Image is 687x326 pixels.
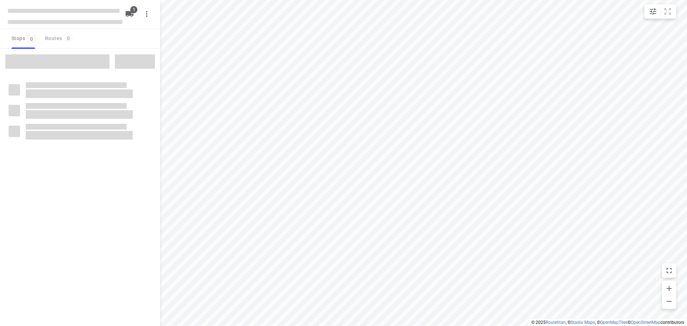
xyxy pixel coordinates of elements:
[644,4,676,19] div: small contained button group
[571,320,595,325] a: Stadia Maps
[546,320,566,325] a: Routetitan
[631,320,661,325] a: OpenStreetMap
[600,320,628,325] a: OpenMapTiles
[531,320,684,325] li: © 2025 , © , © © contributors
